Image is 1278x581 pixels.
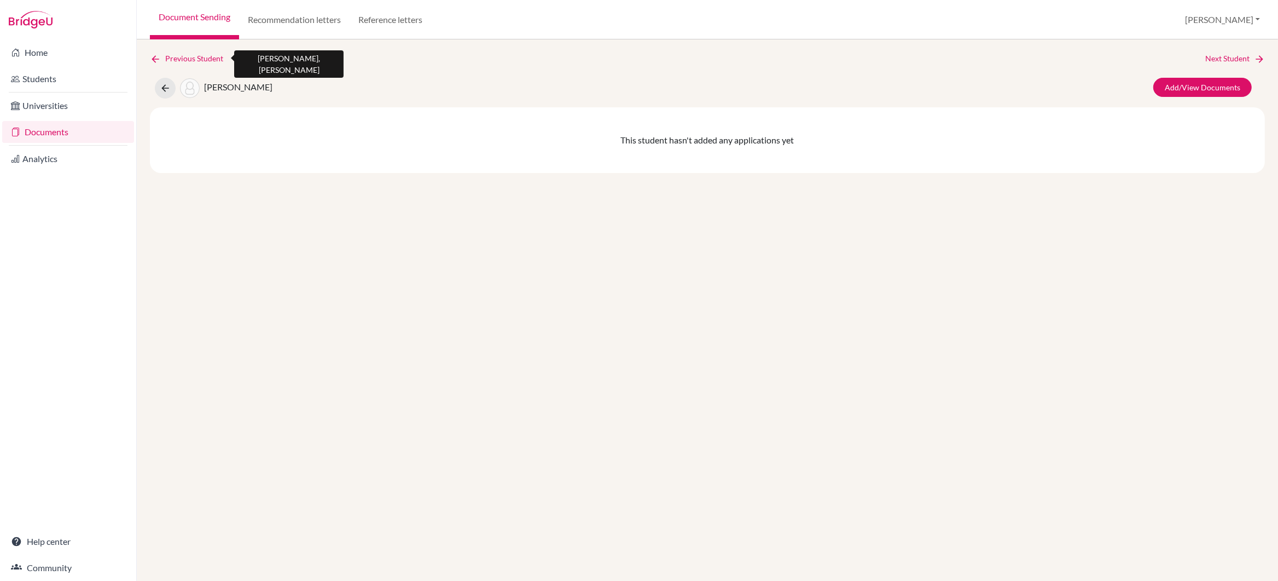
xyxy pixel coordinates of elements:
span: [PERSON_NAME] [204,82,272,92]
a: Community [2,557,134,579]
a: Documents [2,121,134,143]
button: [PERSON_NAME] [1180,9,1265,30]
img: Bridge-U [9,11,53,28]
a: Add/View Documents [1153,78,1252,97]
a: Students [2,68,134,90]
a: Next Student [1205,53,1265,65]
div: This student hasn't added any applications yet [150,107,1265,173]
a: Universities [2,95,134,117]
div: [PERSON_NAME], [PERSON_NAME] [234,50,344,78]
a: Home [2,42,134,64]
a: Previous Student [150,53,232,65]
a: Help center [2,531,134,553]
a: Analytics [2,148,134,170]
